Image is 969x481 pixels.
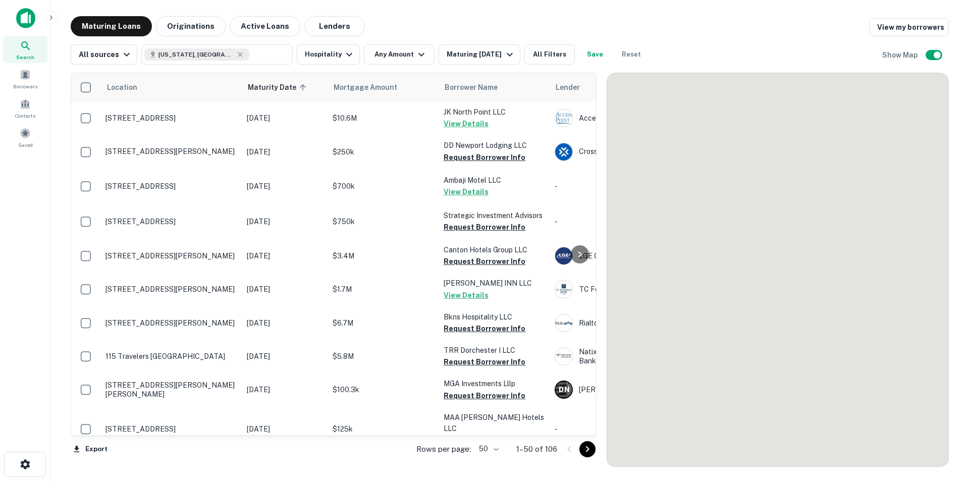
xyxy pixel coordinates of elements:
p: - [555,216,706,227]
p: $6.7M [333,317,434,329]
p: [STREET_ADDRESS] [105,114,237,123]
button: Hospitality [297,44,360,65]
p: TRR Dorchester I LLC [444,345,545,356]
p: $125k [333,423,434,435]
img: picture [555,110,572,127]
button: Request Borrower Info [444,356,525,368]
button: Save your search to get updates of matches that match your search criteria. [579,44,611,65]
button: Request Borrower Info [444,390,525,402]
button: Maturing Loans [71,16,152,36]
span: Maturity Date [248,81,309,93]
p: 1–50 of 106 [516,443,557,455]
p: $1.7M [333,284,434,295]
th: Location [100,73,242,101]
p: [DATE] [247,250,322,261]
p: [DATE] [247,351,322,362]
img: capitalize-icon.png [16,8,35,28]
span: Location [106,81,137,93]
a: Contacts [3,94,47,122]
button: Export [71,442,110,457]
span: Borrower Name [445,81,498,93]
img: picture [555,314,572,332]
a: Saved [3,124,47,151]
p: D N [559,385,569,395]
p: [DATE] [247,216,322,227]
button: All sources [71,44,137,65]
img: picture [555,247,572,264]
p: MAA [PERSON_NAME] Hotels LLC [444,412,545,434]
p: MGA Investments Lllp [444,378,545,389]
button: All Filters [524,44,575,65]
p: [STREET_ADDRESS] [105,424,237,434]
p: [STREET_ADDRESS][PERSON_NAME] [105,251,237,260]
div: Rialto Capital [555,314,706,332]
p: Bkns Hospitality LLC [444,311,545,323]
div: TC Federal Bank [555,280,706,298]
p: Strategic Investment Advisors [444,210,545,221]
iframe: Chat Widget [919,400,969,449]
p: - [555,181,706,192]
span: Contacts [15,112,35,120]
span: Saved [18,141,33,149]
p: [STREET_ADDRESS] [105,182,237,191]
a: View my borrowers [869,18,949,36]
p: 115 Travelers [GEOGRAPHIC_DATA] [105,352,237,361]
button: Active Loans [230,16,300,36]
p: [DATE] [247,146,322,157]
p: DD Newport Lodging LLC [444,140,545,151]
p: Ambaji Motel LLC [444,175,545,186]
p: $750k [333,216,434,227]
div: [PERSON_NAME] National Bank [555,381,706,399]
p: [DATE] [247,423,322,435]
p: $700k [333,181,434,192]
th: Lender [550,73,711,101]
span: Mortgage Amount [334,81,410,93]
p: JK North Point LLC [444,106,545,118]
p: $250k [333,146,434,157]
button: Request Borrower Info [444,255,525,268]
button: Originations [156,16,226,36]
img: picture [555,281,572,298]
p: [DATE] [247,317,322,329]
p: [STREET_ADDRESS][PERSON_NAME] [105,318,237,328]
button: Request Borrower Info [444,434,525,446]
a: Borrowers [3,65,47,92]
p: [STREET_ADDRESS][PERSON_NAME] [105,285,237,294]
p: [DATE] [247,113,322,124]
th: Mortgage Amount [328,73,439,101]
th: Maturity Date [242,73,328,101]
a: Search [3,36,47,63]
p: [DATE] [247,384,322,395]
p: Rows per page: [416,443,471,455]
button: Maturing [DATE] [439,44,520,65]
div: 50 [475,442,500,456]
div: Natixis Corporate & Investment Banking [555,347,706,365]
span: [US_STATE], [GEOGRAPHIC_DATA] [158,50,234,59]
p: [STREET_ADDRESS][PERSON_NAME] [105,147,237,156]
p: [STREET_ADDRESS][PERSON_NAME][PERSON_NAME] [105,381,237,399]
p: $5.8M [333,351,434,362]
button: Reset [615,44,648,65]
img: picture [555,143,572,161]
span: Borrowers [13,82,37,90]
button: Request Borrower Info [444,323,525,335]
div: LGE Community Credit Union [555,247,706,265]
div: Cross Bank [555,143,706,161]
div: Maturing [DATE] [447,48,515,61]
p: [DATE] [247,181,322,192]
p: Canton Hotels Group LLC [444,244,545,255]
button: Lenders [304,16,365,36]
p: $3.4M [333,250,434,261]
p: - [555,423,706,435]
div: All sources [79,48,133,61]
button: Request Borrower Info [444,221,525,233]
div: Access Point Financial, LLC [555,109,706,127]
button: Any Amount [364,44,435,65]
button: Request Borrower Info [444,151,525,164]
p: [STREET_ADDRESS] [105,217,237,226]
button: Go to next page [579,441,596,457]
span: Search [16,53,34,61]
p: [PERSON_NAME] INN LLC [444,278,545,289]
